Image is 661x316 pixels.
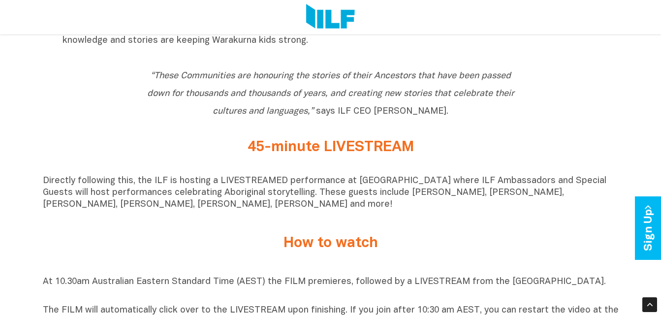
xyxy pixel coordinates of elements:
p: At 10.30am Australian Eastern Standard Time (AEST) the FILM premieres, followed by a LIVESTREAM f... [43,276,619,300]
i: “These Communities are honouring the stories of their Ancestors that have been passed down for th... [147,72,514,116]
span: says ILF CEO [PERSON_NAME]. [147,72,514,116]
h2: 45-minute LIVESTREAM [146,139,515,156]
h2: How to watch [146,235,515,252]
p: Warakurna Community in [GEOGRAPHIC_DATA] to go out on Country, learn about the seasons, and how M... [63,23,619,47]
div: Scroll Back to Top [642,297,657,312]
p: Directly following this, the ILF is hosting a LIVESTREAMED performance at [GEOGRAPHIC_DATA] where... [43,175,619,211]
img: Logo [306,4,355,31]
